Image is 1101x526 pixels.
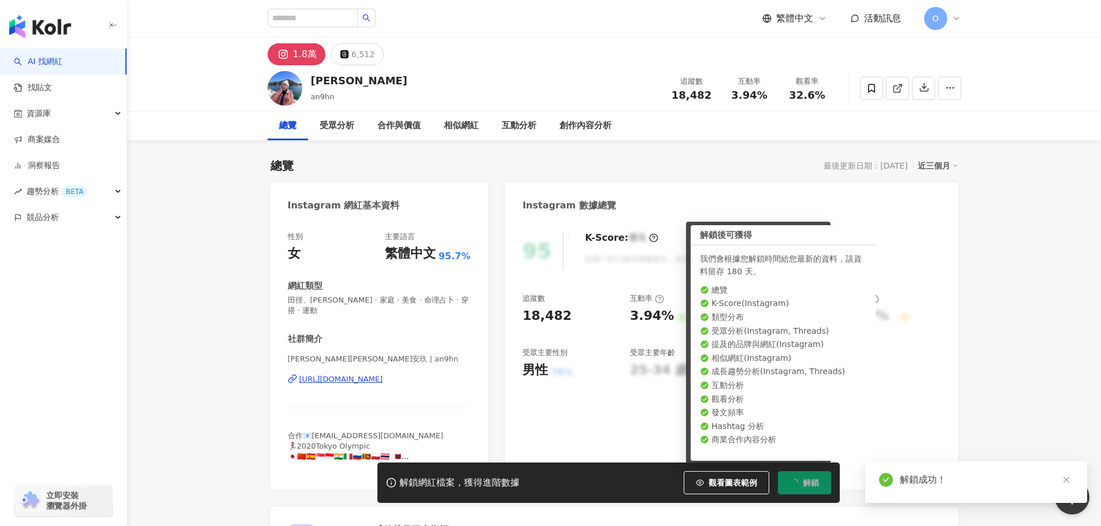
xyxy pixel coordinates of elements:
button: 解鎖 [778,471,831,494]
div: 性別 [288,232,303,242]
span: loading [789,477,799,487]
div: 商業合作內容覆蓋比例 [737,348,813,358]
a: [URL][DOMAIN_NAME] [288,374,471,385]
div: 總覽 [270,158,294,174]
div: 男性 [522,361,548,379]
div: 合作與價值 [377,119,421,133]
span: 32.6% [789,89,825,101]
a: searchAI 找網紅 [14,56,62,68]
div: 相似網紅 [444,119,479,133]
span: 活動訊息 [864,13,901,24]
div: 最後更新日期：[DATE] [824,161,907,170]
div: 解鎖成功！ [900,473,1073,487]
div: 互動率 [630,293,664,304]
span: [PERSON_NAME][PERSON_NAME]安玖 | an9hn [288,354,471,364]
span: 趨勢分析 [27,178,88,204]
img: KOL Avatar [268,71,302,106]
div: 追蹤數 [522,293,545,304]
span: 立即安裝 瀏覽器外掛 [46,490,87,511]
img: chrome extension [18,491,41,510]
div: 女 [288,245,301,263]
button: 1.8萬 [268,43,325,65]
span: 觀看圖表範例 [709,478,757,487]
div: 解鎖網紅檔案，獲得進階數據 [399,477,520,489]
div: [PERSON_NAME] [311,73,407,88]
div: 互動率 [728,76,772,87]
div: 受眾主要年齡 [630,348,675,358]
div: 32.6% [737,307,781,325]
span: 競品分析 [27,204,59,230]
div: 主要語言 [385,232,415,242]
span: 95.7% [439,250,471,263]
div: 總覽 [279,119,296,133]
span: 18,482 [672,89,711,101]
a: 找貼文 [14,82,52,94]
a: chrome extension立即安裝 瀏覽器外掛 [15,485,112,516]
div: [URL][DOMAIN_NAME] [299,374,383,385]
div: 近三個月 [918,158,958,173]
div: 6,512 [351,46,375,62]
div: 互動分析 [502,119,536,133]
span: close [1062,476,1070,484]
div: 漲粉率 [845,293,879,304]
div: 網紅類型 [288,280,322,292]
span: 3.94% [731,89,767,101]
span: check-circle [879,473,893,487]
div: 追蹤數 [670,76,714,87]
a: 商案媒合 [14,134,60,146]
div: 繁體中文 [385,245,436,263]
div: 3.94% [630,307,674,325]
div: 觀看率 [785,76,829,87]
div: 創作內容分析 [559,119,611,133]
a: 洞察報告 [14,160,60,171]
div: K-Score : [585,232,658,244]
div: BETA [61,186,88,197]
div: 1.8萬 [293,46,317,62]
div: Instagram 數據總覽 [522,199,616,212]
div: 社群簡介 [288,333,322,345]
span: 繁體中文 [776,12,813,25]
div: 觀看率 [737,293,772,304]
img: logo [9,15,71,38]
span: an9hn [311,92,335,101]
div: Instagram 網紅基本資料 [288,199,400,212]
span: O [932,12,939,25]
span: 資源庫 [27,100,51,126]
div: 18,482 [522,307,572,325]
button: 觀看圖表範例 [684,471,769,494]
div: 受眾主要性別 [522,348,568,358]
span: 田徑、[PERSON_NAME] · 家庭 · 美食 · 命理占卜 · 穿搭 · 運動 [288,295,471,316]
span: 解鎖 [803,478,819,487]
span: 合作📧[EMAIL_ADDRESS][DOMAIN_NAME] 🏃‍♀️2020Tokyo Olympic 🇯🇵🇨🇳🇪🇸🇸🇬🇮🇩🇮🇳🇮🇹🇷🇺🇱🇰🇵🇱🇹🇭 🇶🇦 #米諾日記👶 ⬇️ 2026 Go... [288,431,443,482]
button: 6,512 [331,43,384,65]
span: search [362,14,370,22]
div: 受眾分析 [320,119,354,133]
span: rise [14,188,22,196]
